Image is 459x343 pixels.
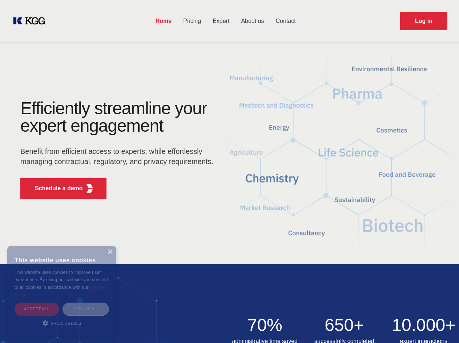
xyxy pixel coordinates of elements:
[400,12,447,30] a: Request Demo
[150,12,177,31] a: Home
[177,12,207,31] a: Pricing
[230,47,451,257] img: KGG Fifth Element RED
[20,178,106,199] button: Schedule a demoKGG Fifth Element RED
[85,184,94,193] img: KGG Fifth Element RED
[15,270,108,290] span: This website uses cookies to improve user experience. By using our website you consent to all coo...
[107,250,113,255] div: Close
[15,285,103,297] a: Cookie Policy
[63,303,109,315] div: Decline all
[207,12,235,31] a: Expert
[20,146,218,167] p: Benefit from efficient access to experts, while effortlessly managing contractual, regulatory, an...
[15,319,109,327] div: Show details
[15,251,109,269] div: This website uses cookies
[270,12,302,31] a: Contact
[309,316,380,334] h2: 650+
[35,184,83,193] p: Schedule a demo
[15,303,59,315] div: Accept all
[51,321,81,326] span: Show details
[20,100,218,135] h1: Efficiently streamline your expert engagement
[12,15,51,27] a: KOL Knowledge Platform: Talk to Key External Experts (KEE)
[235,12,270,31] a: About us
[230,316,301,334] h2: 70%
